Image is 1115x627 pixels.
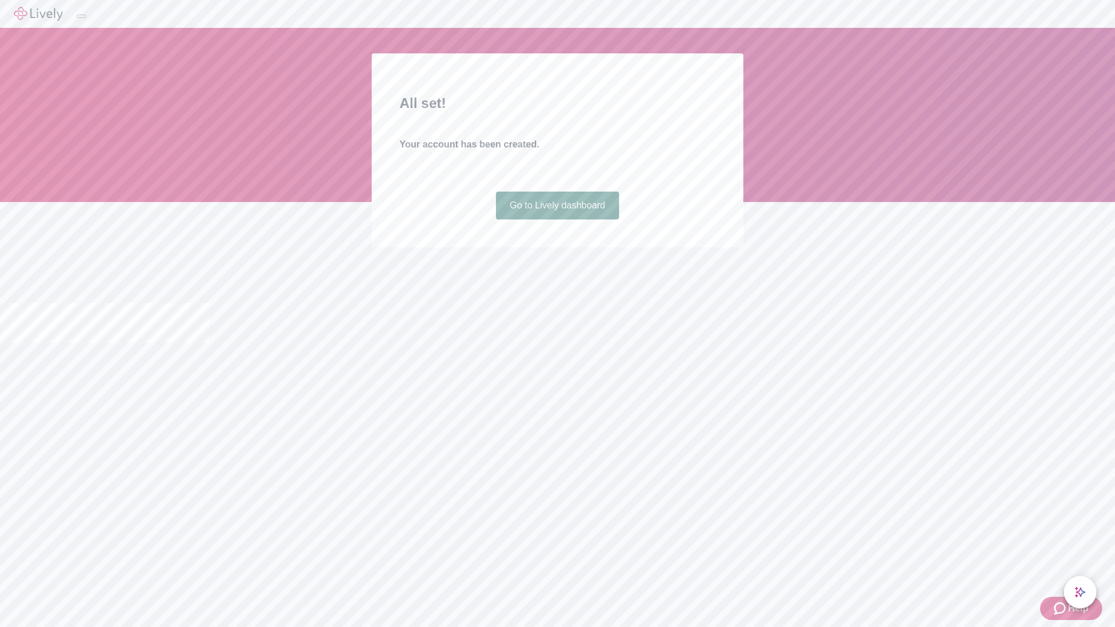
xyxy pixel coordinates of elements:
[14,7,63,21] img: Lively
[1040,597,1102,620] button: Zendesk support iconHelp
[1068,601,1088,615] span: Help
[77,15,86,18] button: Log out
[496,192,620,219] a: Go to Lively dashboard
[400,138,715,152] h4: Your account has been created.
[1074,586,1086,598] svg: Lively AI Assistant
[1054,601,1068,615] svg: Zendesk support icon
[400,93,715,114] h2: All set!
[1064,576,1096,608] button: chat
